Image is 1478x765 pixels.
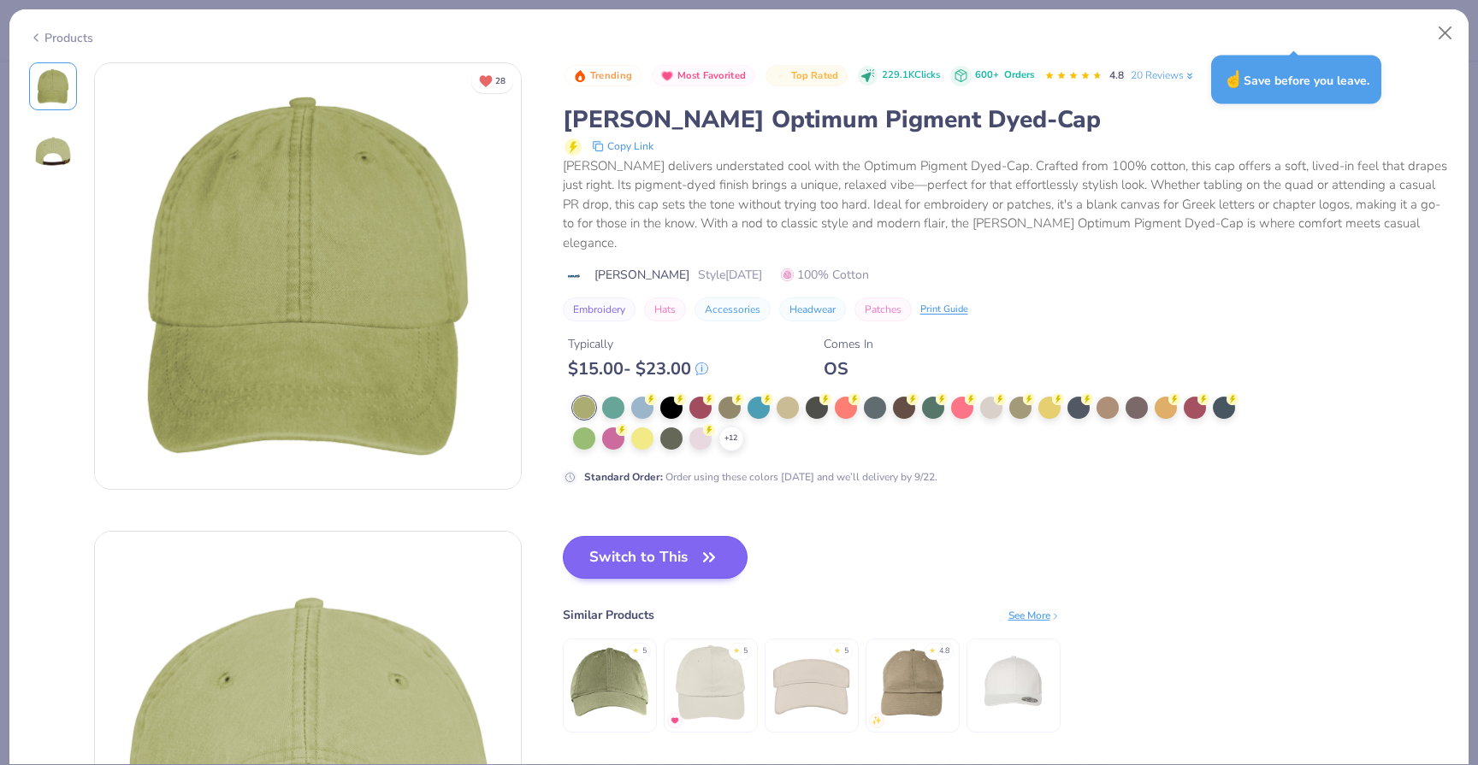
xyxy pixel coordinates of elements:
div: 5 [642,645,647,657]
button: Accessories [695,297,771,321]
div: Similar Products [563,606,654,624]
button: Unlike [471,68,513,93]
div: Save before you leave. [1211,56,1381,104]
span: Top Rated [791,71,839,80]
span: 28 [495,77,505,85]
div: Typically [568,335,708,353]
img: brand logo [563,269,586,283]
button: Badge Button [565,65,641,87]
span: Most Favorited [677,71,746,80]
div: OS [824,358,873,380]
span: + 12 [724,433,737,444]
span: Style [DATE] [698,266,762,284]
div: $ 15.00 - $ 23.00 [568,358,708,380]
div: [PERSON_NAME] Optimum Pigment Dyed-Cap [563,103,1450,136]
span: [PERSON_NAME] [594,266,689,284]
div: Print Guide [920,303,968,317]
img: Top Rated sort [774,69,788,83]
img: Front [33,66,74,107]
div: 5 [844,645,848,657]
div: 600+ [975,68,1034,83]
button: Badge Button [652,65,755,87]
span: 229.1K Clicks [882,68,940,83]
button: Headwear [779,297,846,321]
span: 100% Cotton [781,266,869,284]
button: Switch to This [563,536,748,579]
button: Badge Button [766,65,848,87]
div: 4.8 [939,645,949,657]
div: ★ [632,645,639,652]
div: ★ [733,645,740,652]
img: Trending sort [573,69,587,83]
button: Hats [644,297,686,321]
div: 5 [743,645,748,657]
span: Trending [590,71,632,80]
img: Front [95,63,521,489]
div: [PERSON_NAME] delivers understated cool with the Optimum Pigment Dyed-Cap. Crafted from 100% cott... [563,156,1450,253]
img: FlexFit 110® Pro-Formance Cap [973,642,1054,723]
span: ☝️ [1223,68,1244,91]
img: Back [33,131,74,172]
button: Embroidery [563,297,636,321]
div: ★ [834,645,841,652]
div: Comes In [824,335,873,353]
img: Big Accessories Cotton Twill Visor [771,642,852,723]
strong: Standard Order : [584,470,663,484]
img: Big Accessories 6-Panel Twill Unstructured Cap [670,642,751,723]
span: 4.8 [1109,68,1124,82]
button: Close [1429,17,1462,50]
img: MostFav.gif [670,715,680,726]
div: Products [29,29,93,47]
div: 4.8 Stars [1044,62,1103,90]
img: newest.gif [872,715,882,726]
div: See More [1008,608,1061,623]
img: Big Accessories 6-Panel Brushed Twill Unstructured Cap [872,642,953,723]
div: Order using these colors [DATE] and we’ll delivery by 9/22. [584,469,937,485]
img: Most Favorited sort [660,69,674,83]
a: 20 Reviews [1131,68,1196,83]
img: Econscious Organic Cotton Twill Unstructured Baseball Hat [569,642,650,723]
div: ★ [929,645,936,652]
button: Patches [854,297,912,321]
button: copy to clipboard [587,136,659,156]
span: Orders [1004,68,1034,81]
